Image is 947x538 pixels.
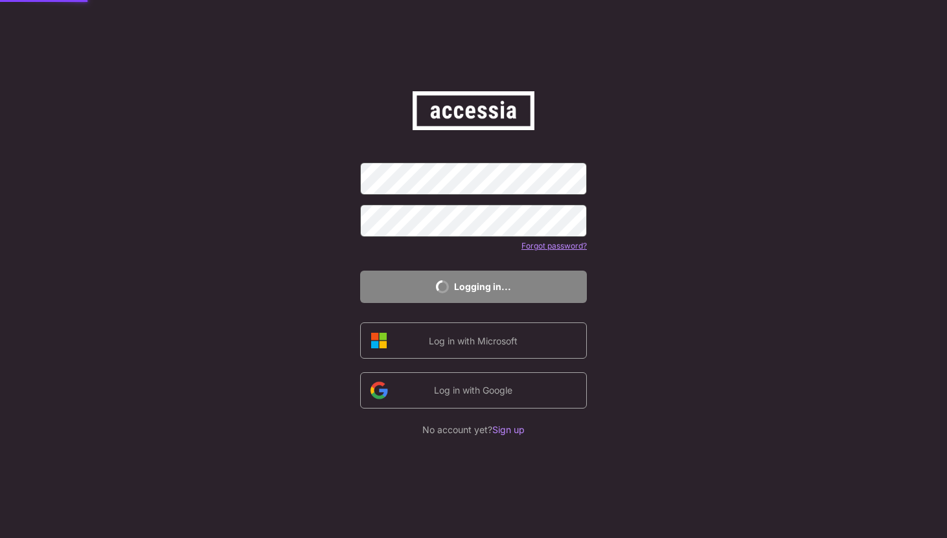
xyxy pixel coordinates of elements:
button: Logging in... [360,271,587,303]
div: Log in with Google [418,383,528,397]
div: Forgot password? [517,241,587,252]
div: Log in with Microsoft [418,334,528,348]
font: Sign up [492,424,525,435]
div: No account yet? [360,423,587,436]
